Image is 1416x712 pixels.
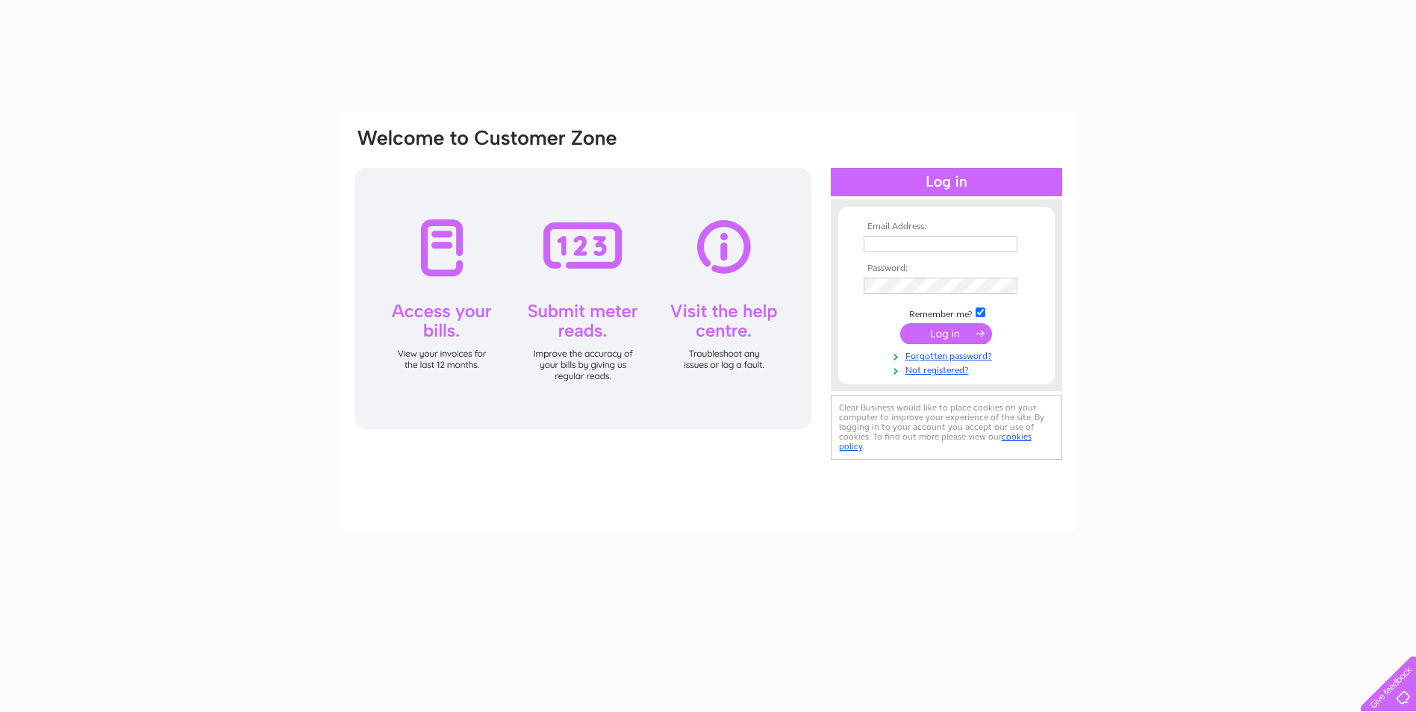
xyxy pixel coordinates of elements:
[860,263,1033,274] th: Password:
[860,222,1033,232] th: Email Address:
[900,323,992,344] input: Submit
[839,431,1032,452] a: cookies policy
[864,362,1033,376] a: Not registered?
[860,305,1033,320] td: Remember me?
[831,395,1062,460] div: Clear Business would like to place cookies on your computer to improve your experience of the sit...
[864,348,1033,362] a: Forgotten password?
